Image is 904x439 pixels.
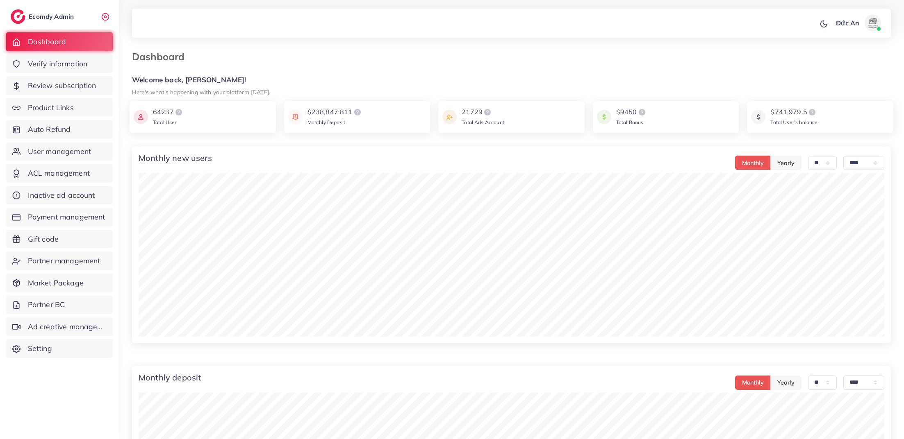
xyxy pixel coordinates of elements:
[6,32,113,51] a: Dashboard
[831,15,884,31] a: Đức Anavatar
[836,18,859,28] p: Đức An
[28,212,105,222] span: Payment management
[637,107,647,117] img: logo
[735,156,771,170] button: Monthly
[132,76,891,84] h5: Welcome back, [PERSON_NAME]!
[28,146,91,157] span: User management
[28,278,84,288] span: Market Package
[11,9,76,24] a: logoEcomdy Admin
[6,54,113,73] a: Verify information
[28,343,52,354] span: Setting
[28,168,90,179] span: ACL management
[865,15,881,31] img: avatar
[597,107,611,127] img: icon payment
[770,107,817,117] div: $741,979.5
[134,107,148,127] img: icon payment
[29,13,76,20] h2: Ecomdy Admin
[139,153,212,163] h4: Monthly new users
[132,51,191,63] h3: Dashboard
[6,186,113,205] a: Inactive ad account
[11,9,25,24] img: logo
[28,102,74,113] span: Product Links
[132,88,270,95] small: Here's what's happening with your platform [DATE].
[288,107,303,127] img: icon payment
[616,107,647,117] div: $9450
[770,119,817,125] span: Total User’s balance
[353,107,362,117] img: logo
[6,76,113,95] a: Review subscription
[139,373,201,382] h4: Monthly deposit
[735,376,771,390] button: Monthly
[28,36,66,47] span: Dashboard
[483,107,492,117] img: logo
[6,164,113,183] a: ACL management
[28,124,71,135] span: Auto Refund
[153,119,177,125] span: Total User
[751,107,765,127] img: icon payment
[616,119,644,125] span: Total Bonus
[6,251,113,270] a: Partner management
[6,208,113,226] a: Payment management
[770,376,802,390] button: Yearly
[6,142,113,161] a: User management
[6,295,113,314] a: Partner BC
[28,299,65,310] span: Partner BC
[6,230,113,249] a: Gift code
[6,98,113,117] a: Product Links
[28,321,107,332] span: Ad creative management
[28,256,100,266] span: Partner management
[6,339,113,358] a: Setting
[6,274,113,292] a: Market Package
[174,107,184,117] img: logo
[462,107,504,117] div: 21729
[770,156,802,170] button: Yearly
[442,107,457,127] img: icon payment
[462,119,504,125] span: Total Ads Account
[28,190,95,201] span: Inactive ad account
[807,107,817,117] img: logo
[307,107,362,117] div: $238,847.811
[28,80,96,91] span: Review subscription
[307,119,345,125] span: Monthly Deposit
[6,120,113,139] a: Auto Refund
[28,59,88,69] span: Verify information
[28,234,59,244] span: Gift code
[153,107,184,117] div: 64237
[6,317,113,336] a: Ad creative management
